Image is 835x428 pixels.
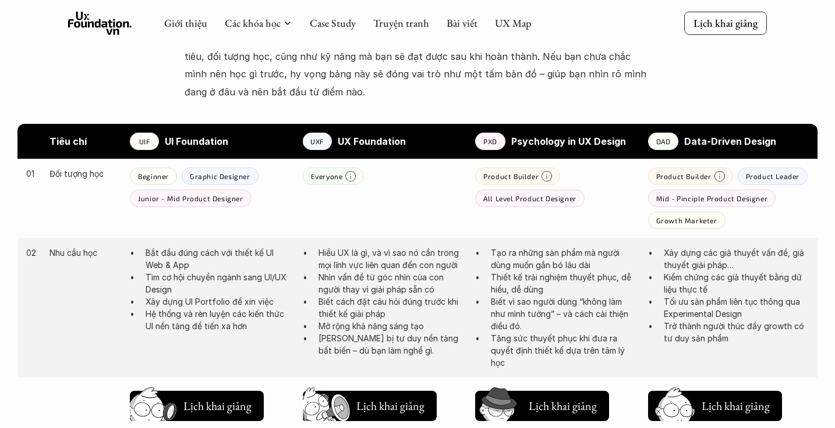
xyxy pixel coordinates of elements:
[146,271,291,295] p: Tìm cơ hội chuyển ngành sang UI/UX Design
[319,271,464,295] p: Nhìn vấn đề từ góc nhìn của con người thay vì giải pháp sẵn có
[49,167,118,180] p: Đối tượng học
[475,391,609,421] button: Lịch khai giảng
[694,16,758,30] p: Lịch khai giảng
[511,135,626,147] strong: Psychology in UX Design
[664,295,809,320] p: Tối ưu sản phẩm liên tục thông qua Experimental Design
[182,398,252,414] h5: Lịch khai giảng
[310,16,356,30] a: Case Study
[664,271,809,295] p: Kiểm chứng các giả thuyết bằng dữ liệu thực tế
[491,247,636,271] p: Tạo ra những sản phẩm mà người dùng muốn gắn bó lâu dài
[664,247,809,271] p: Xây dựng các giả thuyết vấn đề, giả thuyết giải pháp…
[656,216,717,224] p: Growth Marketer
[656,172,712,180] p: Product Builder
[190,172,250,180] p: Graphic Designer
[49,247,118,259] p: Nhu cầu học
[483,137,497,145] p: PXD
[138,172,169,180] p: Beginner
[355,398,425,414] h5: Lịch khai giảng
[684,12,767,34] a: Lịch khai giảng
[475,386,609,421] a: Lịch khai giảng
[700,398,770,414] h5: Lịch khai giảng
[491,332,636,369] p: Tăng sức thuyết phục khi đưa ra quyết định thiết kế dựa trên tâm lý học
[319,320,464,332] p: Mở rộng khả năng sáng tạo
[664,320,809,344] p: Trở thành người thúc đẩy growth có tư duy sản phẩm
[311,172,343,180] p: Everyone
[165,135,228,147] strong: UI Foundation
[139,137,150,145] p: UIF
[483,194,576,202] p: All Level Product Designer
[483,172,539,180] p: Product Builder
[648,391,782,421] button: Lịch khai giảng
[146,308,291,332] p: Hệ thống và rèn luyện các kiến thức UI nền tảng để tiến xa hơn
[130,386,264,421] a: Lịch khai giảng
[491,271,636,295] p: Thiết kế trải nghiệm thuyết phục, dễ hiểu, dễ dùng
[185,30,650,101] p: Bảng so sánh dưới đây sẽ giúp bạn hình dung rõ hơn sự khác biệt giữa các khóa học – về nội dung, ...
[338,135,406,147] strong: UX Foundation
[146,295,291,308] p: Xây dựng UI Portfolio để xin việc
[373,16,429,30] a: Truyện tranh
[303,391,437,421] button: Lịch khai giảng
[225,16,281,30] a: Các khóa học
[146,247,291,271] p: Bắt đầu đúng cách với thiết kế UI Web & App
[746,172,799,180] p: Product Leader
[528,398,597,414] h5: Lịch khai giảng
[310,137,324,145] p: UXF
[491,295,636,332] p: Biết vì sao người dùng “không làm như mình tưởng” – và cách cải thiện điều đó.
[26,167,38,180] p: 01
[49,135,87,147] strong: Tiêu chí
[319,295,464,320] p: Biết cách đặt câu hỏi đúng trước khi thiết kế giải pháp
[656,137,671,145] p: DAD
[319,332,464,356] p: [PERSON_NAME] bị tư duy nền tảng bất biến – dù bạn làm nghề gì.
[648,386,782,421] a: Lịch khai giảng
[303,386,437,421] a: Lịch khai giảng
[495,16,532,30] a: UX Map
[684,135,776,147] strong: Data-Driven Design
[138,194,243,202] p: Junior - Mid Product Designer
[130,391,264,421] button: Lịch khai giảng
[447,16,477,30] a: Bài viết
[656,194,768,202] p: Mid - Pinciple Product Designer
[164,16,207,30] a: Giới thiệu
[319,247,464,271] p: Hiểu UX là gì, và vì sao nó cần trong mọi lĩnh vực liên quan đến con người
[26,247,38,259] p: 02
